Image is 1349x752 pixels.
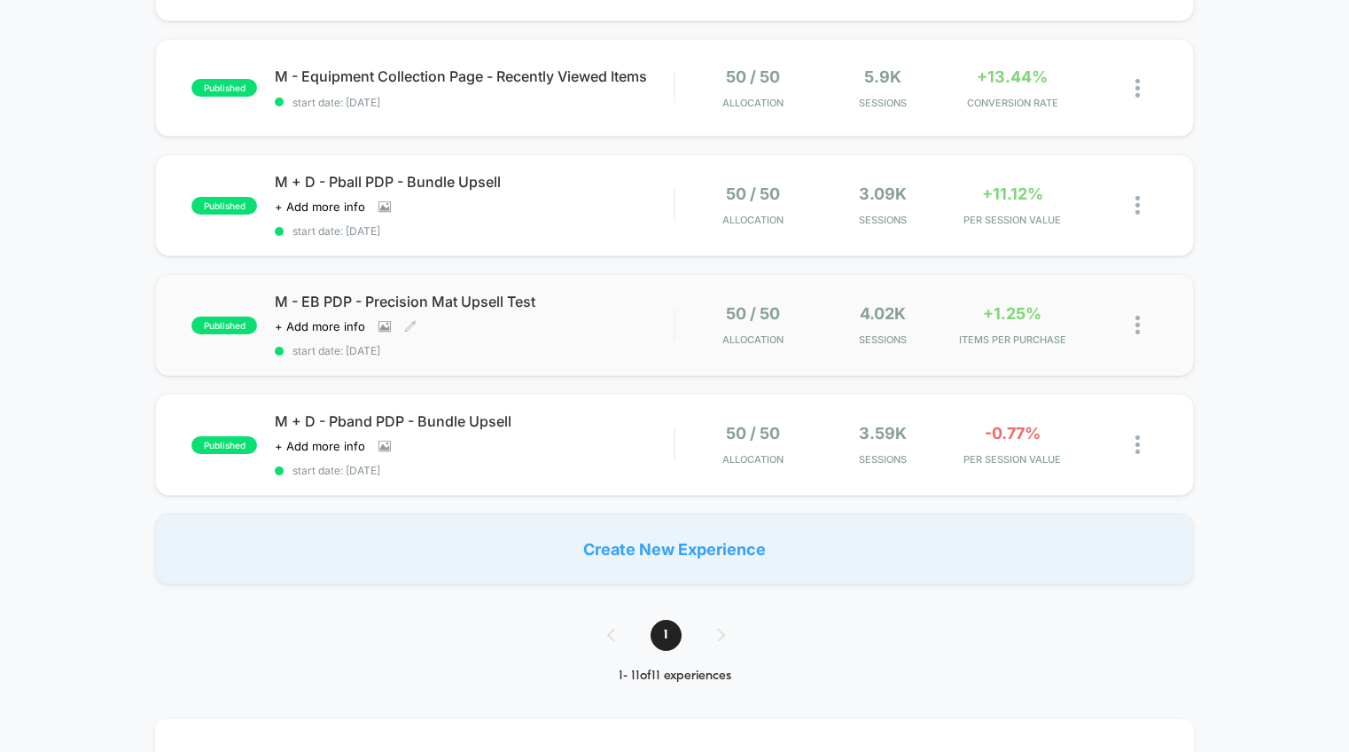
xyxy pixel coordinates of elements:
span: CONVERSION RATE [952,97,1072,109]
span: + Add more info [275,439,365,453]
span: 5.9k [864,67,901,86]
span: M + D - Pband PDP - Bundle Upsell [275,412,674,430]
span: 50 / 50 [726,424,780,443]
span: published [191,317,257,334]
span: ITEMS PER PURCHASE [952,333,1072,346]
span: 4.02k [860,304,906,323]
img: close [1135,79,1140,98]
span: Sessions [823,97,943,109]
div: 1 - 11 of 11 experiences [589,669,760,684]
span: Allocation [722,453,784,466]
span: Allocation [722,97,784,109]
span: PER SESSION VALUE [952,214,1072,226]
span: start date: [DATE] [275,96,674,109]
img: close [1135,435,1140,454]
span: M - Equipment Collection Page - Recently Viewed Items [275,67,674,85]
span: + Add more info [275,200,365,214]
span: PER SESSION VALUE [952,453,1072,466]
span: +11.12% [982,184,1043,203]
div: Create New Experience [155,513,1194,584]
img: close [1135,316,1140,334]
span: 3.09k [859,184,907,203]
span: +1.25% [983,304,1041,323]
span: Sessions [823,453,943,466]
span: Sessions [823,214,943,226]
span: published [191,79,257,97]
span: M - EB PDP - Precision Mat Upsell Test [275,293,674,310]
span: 1 [651,620,682,651]
span: 3.59k [859,424,907,443]
span: M + D - Pball PDP - Bundle Upsell [275,173,674,191]
span: Allocation [722,214,784,226]
span: published [191,436,257,454]
span: start date: [DATE] [275,224,674,238]
span: 50 / 50 [726,184,780,203]
span: Allocation [722,333,784,346]
img: close [1135,196,1140,215]
span: published [191,197,257,215]
span: +13.44% [977,67,1048,86]
span: 50 / 50 [726,67,780,86]
span: start date: [DATE] [275,344,674,357]
span: + Add more info [275,319,365,333]
span: start date: [DATE] [275,464,674,477]
span: -0.77% [985,424,1041,443]
span: 50 / 50 [726,304,780,323]
span: Sessions [823,333,943,346]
